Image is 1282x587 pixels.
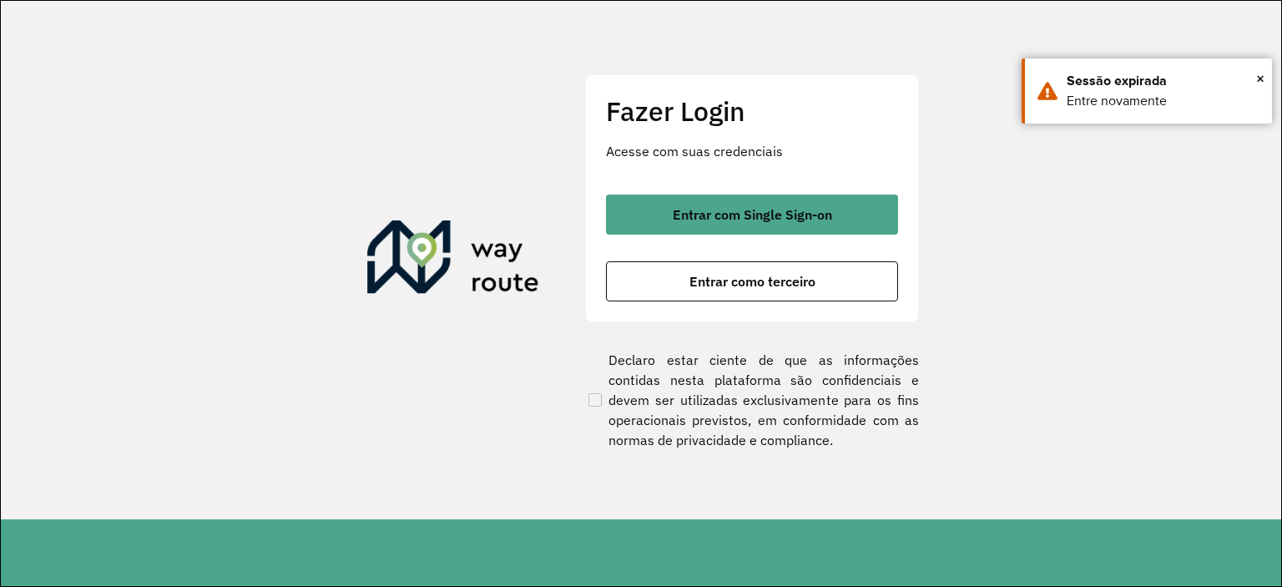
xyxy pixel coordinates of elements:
p: Acesse com suas credenciais [606,141,898,161]
span: Entrar com Single Sign-on [673,208,832,221]
button: Close [1256,66,1264,91]
h2: Fazer Login [606,95,898,127]
button: button [606,261,898,301]
span: Entrar como terceiro [689,275,815,288]
img: Roteirizador AmbevTech [367,220,539,301]
label: Declaro estar ciente de que as informações contidas nesta plataforma são confidenciais e devem se... [585,350,919,450]
span: × [1256,66,1264,91]
button: button [606,195,898,235]
div: Sessão expirada [1067,71,1259,91]
div: Entre novamente [1067,91,1259,111]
